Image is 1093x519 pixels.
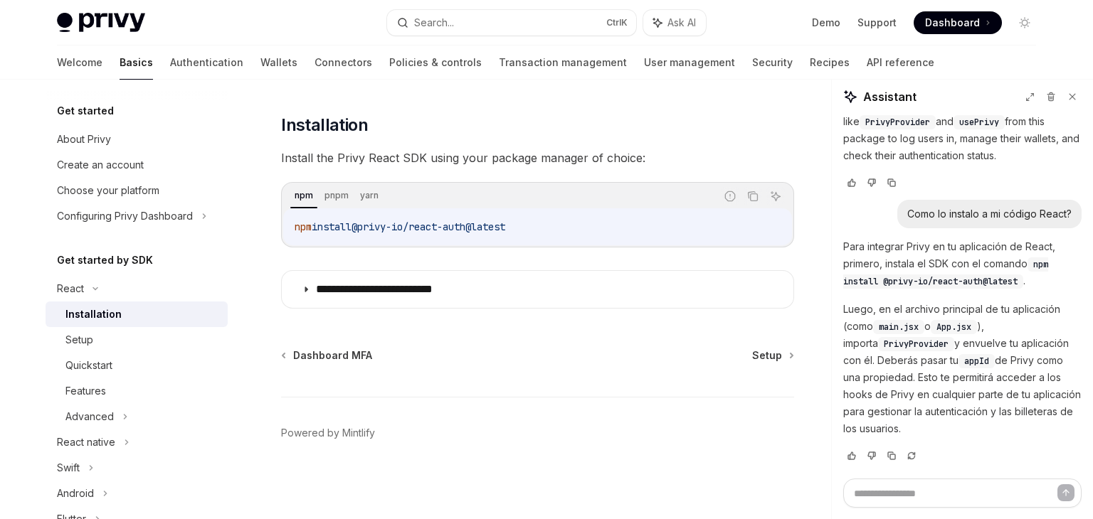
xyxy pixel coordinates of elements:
[46,178,228,203] a: Choose your platform
[46,301,228,327] a: Installation
[57,182,159,199] div: Choose your platform
[57,434,115,451] div: React native
[281,114,368,137] span: Installation
[312,220,352,233] span: install
[1013,11,1036,34] button: Toggle dark mode
[1057,484,1074,501] button: Send message
[812,16,840,30] a: Demo
[120,46,153,80] a: Basics
[964,355,989,367] span: appId
[65,306,122,323] div: Installation
[46,127,228,152] a: About Privy
[295,220,312,233] span: npm
[57,46,102,80] a: Welcome
[865,117,930,128] span: PrivyProvider
[281,426,375,440] a: Powered by Mintlify
[283,348,372,363] a: Dashboard MFA
[260,46,297,80] a: Wallets
[867,46,934,80] a: API reference
[57,131,111,148] div: About Privy
[857,16,897,30] a: Support
[843,301,1082,437] p: Luego, en el archivo principal de tu aplicación (como o ), importa y envuelve tu aplicación con é...
[810,46,850,80] a: Recipes
[752,46,793,80] a: Security
[766,187,785,205] button: Ask AI
[643,10,706,36] button: Ask AI
[499,46,627,80] a: Transaction management
[57,208,193,225] div: Configuring Privy Dashboard
[57,459,80,476] div: Swift
[959,117,999,128] span: usePrivy
[57,102,114,119] h5: Get started
[46,353,228,378] a: Quickstart
[65,382,106,400] div: Features
[721,187,739,205] button: Report incorrect code
[752,348,782,363] span: Setup
[65,331,93,348] div: Setup
[606,17,628,28] span: Ctrl K
[46,152,228,178] a: Create an account
[925,16,980,30] span: Dashboard
[936,321,971,333] span: App.jsx
[57,252,153,269] h5: Get started by SDK
[281,148,794,168] span: Install the Privy React SDK using your package manager of choice:
[667,16,696,30] span: Ask AI
[352,220,505,233] span: @privy-io/react-auth@latest
[387,10,636,36] button: Search...CtrlK
[843,238,1082,289] p: Para integrar Privy en tu aplicación de React, primero, instala el SDK con el comando .
[414,14,454,31] div: Search...
[389,46,482,80] a: Policies & controls
[315,46,372,80] a: Connectors
[863,88,917,105] span: Assistant
[356,187,383,204] div: yarn
[57,280,84,297] div: React
[907,207,1072,221] div: Como lo instalo a mi código React?
[293,348,372,363] span: Dashboard MFA
[57,13,145,33] img: light logo
[884,338,949,350] span: PrivyProvider
[843,259,1048,287] span: npm install @privy-io/react-auth@latest
[65,357,112,374] div: Quickstart
[46,327,228,353] a: Setup
[46,378,228,404] a: Features
[290,187,317,204] div: npm
[879,321,919,333] span: main.jsx
[170,46,243,80] a: Authentication
[752,348,793,363] a: Setup
[57,485,94,502] div: Android
[57,156,144,173] div: Create an account
[644,46,735,80] a: User management
[65,408,114,425] div: Advanced
[914,11,1002,34] a: Dashboard
[744,187,762,205] button: Copy the contents from the code block
[320,187,353,204] div: pnpm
